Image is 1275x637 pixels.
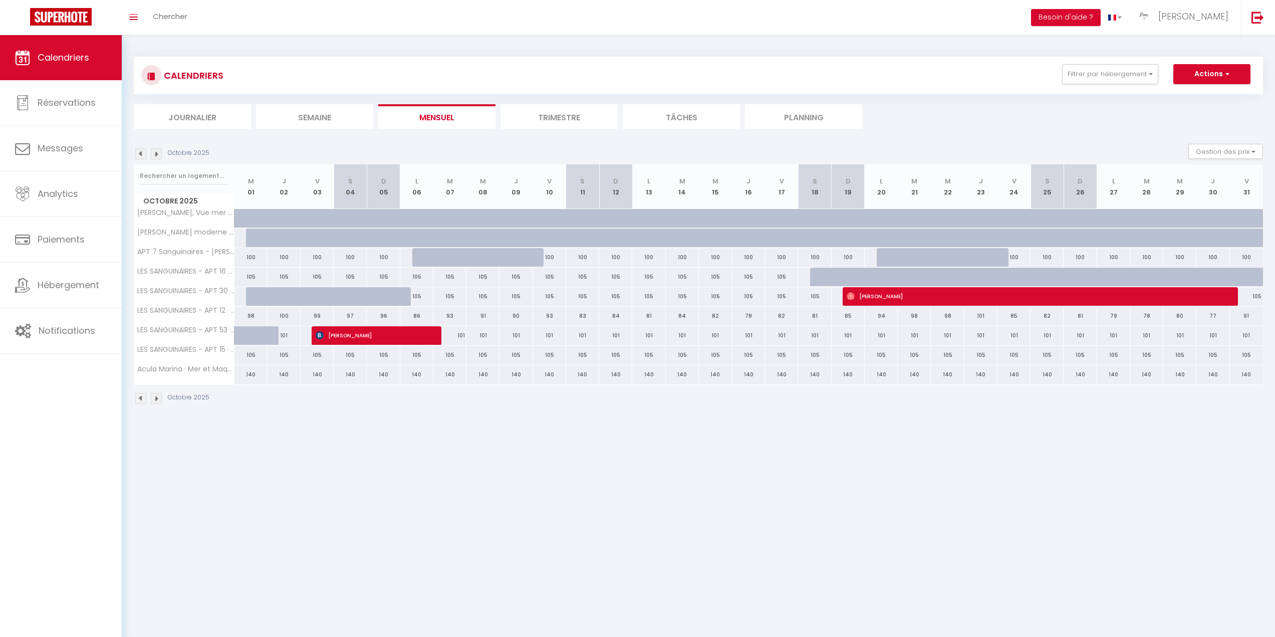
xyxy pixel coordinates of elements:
li: Semaine [256,104,373,129]
div: 101 [832,326,865,345]
div: 105 [400,268,433,286]
abbr: D [1078,176,1083,186]
div: 100 [334,248,367,267]
div: 82 [699,307,732,325]
div: 140 [798,365,831,384]
abbr: L [1112,176,1115,186]
div: 101 [964,307,997,325]
div: 78 [732,307,765,325]
div: 140 [732,365,765,384]
div: 140 [765,365,798,384]
div: 140 [997,365,1031,384]
span: Réservations [38,96,96,109]
div: 105 [433,287,466,306]
button: Gestion des prix [1188,144,1263,159]
th: 28 [1130,164,1163,209]
div: 140 [898,365,931,384]
div: 83 [566,307,599,325]
div: 84 [666,307,699,325]
div: 105 [666,268,699,286]
li: Mensuel [378,104,495,129]
input: Rechercher un logement... [140,167,228,185]
div: 140 [964,365,997,384]
div: 101 [566,326,599,345]
div: 140 [931,365,964,384]
span: Hébergement [38,279,99,291]
abbr: J [282,176,286,186]
abbr: J [514,176,518,186]
abbr: M [712,176,718,186]
th: 06 [400,164,433,209]
th: 16 [732,164,765,209]
div: 100 [1196,248,1229,267]
span: [PERSON_NAME] [316,326,426,345]
div: 100 [997,248,1031,267]
span: Analytics [38,187,78,200]
div: 101 [997,326,1031,345]
th: 04 [334,164,367,209]
div: 105 [732,346,765,364]
div: 96 [367,307,400,325]
div: 101 [699,326,732,345]
div: 105 [765,287,798,306]
div: 101 [765,326,798,345]
abbr: D [846,176,851,186]
div: 105 [1230,287,1263,306]
abbr: V [780,176,784,186]
div: 101 [1097,326,1130,345]
div: 78 [1130,307,1163,325]
div: 81 [798,307,831,325]
abbr: M [480,176,486,186]
div: 140 [466,365,499,384]
th: 10 [533,164,566,209]
button: Ouvrir le widget de chat LiveChat [8,4,38,34]
div: 101 [433,326,466,345]
div: 101 [268,326,301,345]
div: 85 [832,307,865,325]
abbr: L [880,176,883,186]
li: Journalier [134,104,251,129]
div: 105 [964,346,997,364]
div: 105 [865,346,898,364]
th: 05 [367,164,400,209]
div: 91 [1230,307,1263,325]
div: 81 [1064,307,1097,325]
div: 101 [499,326,533,345]
div: 101 [898,326,931,345]
div: 100 [732,248,765,267]
span: [PERSON_NAME] [1158,10,1228,23]
button: Filtrer par hébergement [1062,64,1158,84]
div: 105 [466,268,499,286]
div: 101 [1130,326,1163,345]
div: 105 [832,346,865,364]
div: 93 [533,307,566,325]
div: 140 [599,365,632,384]
div: 140 [533,365,566,384]
div: 105 [632,268,665,286]
div: 105 [599,287,632,306]
div: 101 [1163,326,1196,345]
p: Octobre 2025 [168,393,209,402]
div: 105 [367,346,400,364]
abbr: S [580,176,585,186]
th: 12 [599,164,632,209]
span: [PERSON_NAME] moderne 2 chambres à proximité de la mer [136,229,236,236]
div: 105 [566,346,599,364]
div: 140 [1097,365,1130,384]
div: 100 [367,248,400,267]
abbr: V [315,176,320,186]
div: 105 [268,346,301,364]
span: LES SANGUINAIRES - APT 15 · Évasion Corse - T2 Vue Mer, Piscine & Plage [136,346,236,353]
div: 105 [765,346,798,364]
div: 100 [268,248,301,267]
abbr: V [1244,176,1249,186]
div: 105 [1196,346,1229,364]
div: 94 [865,307,898,325]
th: 21 [898,164,931,209]
th: 15 [699,164,732,209]
span: LES SANGUINAIRES - APT 12 · Superbe T2 Vue Mer - Piscine & Plage à 100m [136,307,236,314]
abbr: D [613,176,618,186]
div: 101 [865,326,898,345]
div: 101 [1064,326,1097,345]
div: 84 [599,307,632,325]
